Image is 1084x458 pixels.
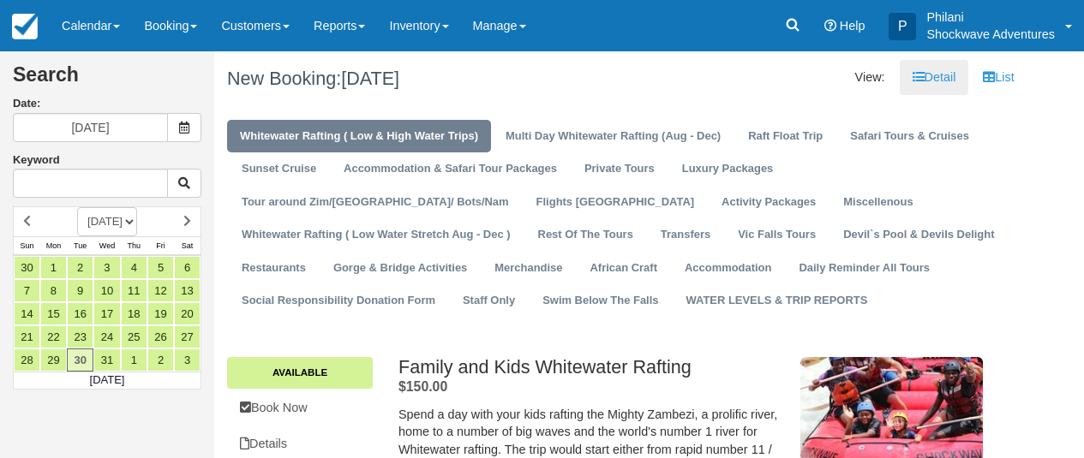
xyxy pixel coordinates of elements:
a: 27 [174,325,201,348]
a: List [970,60,1027,95]
a: Whitewater Rafting ( Low Water Stretch Aug - Dec ) [229,218,524,252]
th: Thu [121,236,147,255]
a: Private Tours [572,152,668,186]
a: 30 [14,256,40,279]
a: Miscellenous [830,186,925,219]
a: 5 [147,256,174,279]
a: 9 [67,279,93,302]
p: Philani [926,9,1055,26]
a: Rest Of The Tours [525,218,646,252]
a: 2 [147,348,174,372]
a: WATER LEVELS & TRIP REPORTS [674,284,881,318]
a: Luxury Packages [669,152,787,186]
p: Shockwave Adventures [926,26,1055,43]
a: Accommodation & Safari Tour Packages [331,152,570,186]
a: Multi Day Whitewater Rafting (Aug - Dec) [493,120,734,153]
th: Fri [147,236,174,255]
label: Date: [13,96,201,112]
a: Available [227,357,373,388]
a: 8 [40,279,67,302]
a: 1 [121,348,147,372]
a: 16 [67,302,93,325]
a: Whitewater Rafting ( Low & High Water Trips) [227,120,491,153]
a: 11 [121,279,147,302]
a: 13 [174,279,201,302]
a: Tour around Zim/[GEOGRAPHIC_DATA]/ Bots/Nam [229,186,522,219]
a: Restaurants [229,252,319,285]
a: Flights [GEOGRAPHIC_DATA] [524,186,707,219]
a: 1 [40,256,67,279]
a: 3 [93,256,120,279]
a: 4 [121,256,147,279]
a: Swim Below The Falls [530,284,671,318]
a: 25 [121,325,147,348]
th: Sat [174,236,201,255]
a: Book Now [227,390,373,425]
a: 22 [40,325,67,348]
a: 28 [14,348,40,372]
img: checkfront-main-nav-mini-logo.png [12,14,38,39]
a: 29 [40,348,67,372]
a: 12 [147,279,174,302]
span: [DATE] [341,68,399,89]
a: Social Responsibility Donation Form [229,284,448,318]
a: 3 [174,348,201,372]
a: 26 [147,325,174,348]
a: 24 [93,325,120,348]
a: 19 [147,302,174,325]
h2: Family and Kids Whitewater Rafting [398,357,788,378]
h2: Search [13,64,201,96]
span: Help [840,19,865,33]
a: Accommodation [672,252,784,285]
a: Activity Packages [709,186,829,219]
button: Keyword Search [167,169,201,198]
a: 7 [14,279,40,302]
td: [DATE] [14,372,201,389]
a: Raft Float Trip [735,120,835,153]
a: 6 [174,256,201,279]
a: Gorge & Bridge Activities [320,252,480,285]
a: 17 [93,302,120,325]
span: $150.00 [398,379,447,394]
a: 20 [174,302,201,325]
th: Tue [67,236,93,255]
strong: Price: $150 [398,379,447,394]
a: 21 [14,325,40,348]
a: 10 [93,279,120,302]
a: Devil`s Pool & Devils Delight [830,218,1007,252]
a: Daily Reminder All Tours [786,252,943,285]
a: African Craft [578,252,670,285]
a: 18 [121,302,147,325]
th: Wed [93,236,120,255]
a: Sunset Cruise [229,152,329,186]
a: Staff Only [450,284,528,318]
a: Vic Falls Tours [725,218,829,252]
h1: New Booking: [227,68,608,89]
a: Safari Tours & Cruises [837,120,982,153]
a: Merchandise [482,252,575,285]
label: Keyword [13,153,60,166]
a: 30 [67,348,93,372]
th: Sun [14,236,40,255]
a: 23 [67,325,93,348]
i: Help [824,20,836,32]
a: 14 [14,302,40,325]
a: 2 [67,256,93,279]
a: Detail [900,60,969,95]
a: 15 [40,302,67,325]
th: Mon [40,236,67,255]
div: P [889,13,916,40]
a: 31 [93,348,120,372]
li: View: [842,60,898,95]
a: Transfers [648,218,723,252]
